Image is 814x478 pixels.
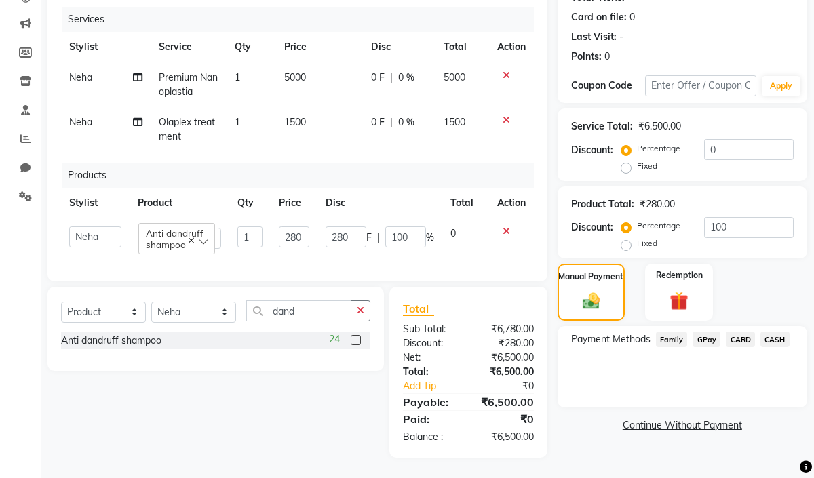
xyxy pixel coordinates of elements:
[450,227,456,239] span: 0
[468,351,543,365] div: ₹6,500.00
[235,116,240,128] span: 1
[390,115,393,130] span: |
[489,32,534,62] th: Action
[390,71,393,85] span: |
[760,332,790,347] span: CASH
[435,32,489,62] th: Total
[726,332,755,347] span: CARD
[571,197,634,212] div: Product Total:
[664,290,695,313] img: _gift.svg
[693,332,720,347] span: GPay
[571,332,651,346] span: Payment Methods
[246,300,351,321] input: Search or Scan
[284,116,306,128] span: 1500
[366,231,372,245] span: F
[468,411,543,427] div: ₹0
[571,30,617,44] div: Last Visit:
[371,115,385,130] span: 0 F
[62,163,544,188] div: Products
[629,10,635,24] div: 0
[444,116,465,128] span: 1500
[393,322,468,336] div: Sub Total:
[393,336,468,351] div: Discount:
[329,332,340,346] span: 24
[393,379,481,393] a: Add Tip
[62,7,544,32] div: Services
[363,32,435,62] th: Disc
[640,197,675,212] div: ₹280.00
[69,116,92,128] span: Neha
[159,116,215,142] span: Olaplex treatment
[481,379,544,393] div: ₹0
[571,10,627,24] div: Card on file:
[159,71,218,98] span: Premium Nanoplastia
[130,188,229,218] th: Product
[571,119,633,134] div: Service Total:
[645,75,756,96] input: Enter Offer / Coupon Code
[444,71,465,83] span: 5000
[284,71,306,83] span: 5000
[442,188,489,218] th: Total
[317,188,442,218] th: Disc
[571,220,613,235] div: Discount:
[571,49,602,64] div: Points:
[468,430,543,444] div: ₹6,500.00
[403,302,434,316] span: Total
[468,322,543,336] div: ₹6,780.00
[577,291,606,311] img: _cash.svg
[371,71,385,85] span: 0 F
[61,188,130,218] th: Stylist
[393,430,468,444] div: Balance :
[271,188,317,218] th: Price
[762,76,800,96] button: Apply
[468,336,543,351] div: ₹280.00
[61,334,161,348] div: Anti dandruff shampoo
[227,32,277,62] th: Qty
[235,71,240,83] span: 1
[558,271,623,283] label: Manual Payment
[426,231,434,245] span: %
[638,119,681,134] div: ₹6,500.00
[637,160,657,172] label: Fixed
[229,188,271,218] th: Qty
[571,143,613,157] div: Discount:
[393,351,468,365] div: Net:
[571,79,645,93] div: Coupon Code
[151,32,226,62] th: Service
[146,227,203,250] span: Anti dandruff shampoo
[619,30,623,44] div: -
[69,71,92,83] span: Neha
[61,32,151,62] th: Stylist
[468,365,543,379] div: ₹6,500.00
[398,115,414,130] span: 0 %
[560,418,805,433] a: Continue Without Payment
[637,237,657,250] label: Fixed
[637,220,680,232] label: Percentage
[398,71,414,85] span: 0 %
[656,269,703,281] label: Redemption
[276,32,363,62] th: Price
[489,188,534,218] th: Action
[377,231,380,245] span: |
[468,394,543,410] div: ₹6,500.00
[393,411,468,427] div: Paid:
[604,49,610,64] div: 0
[393,365,468,379] div: Total:
[656,332,688,347] span: Family
[637,142,680,155] label: Percentage
[393,394,468,410] div: Payable:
